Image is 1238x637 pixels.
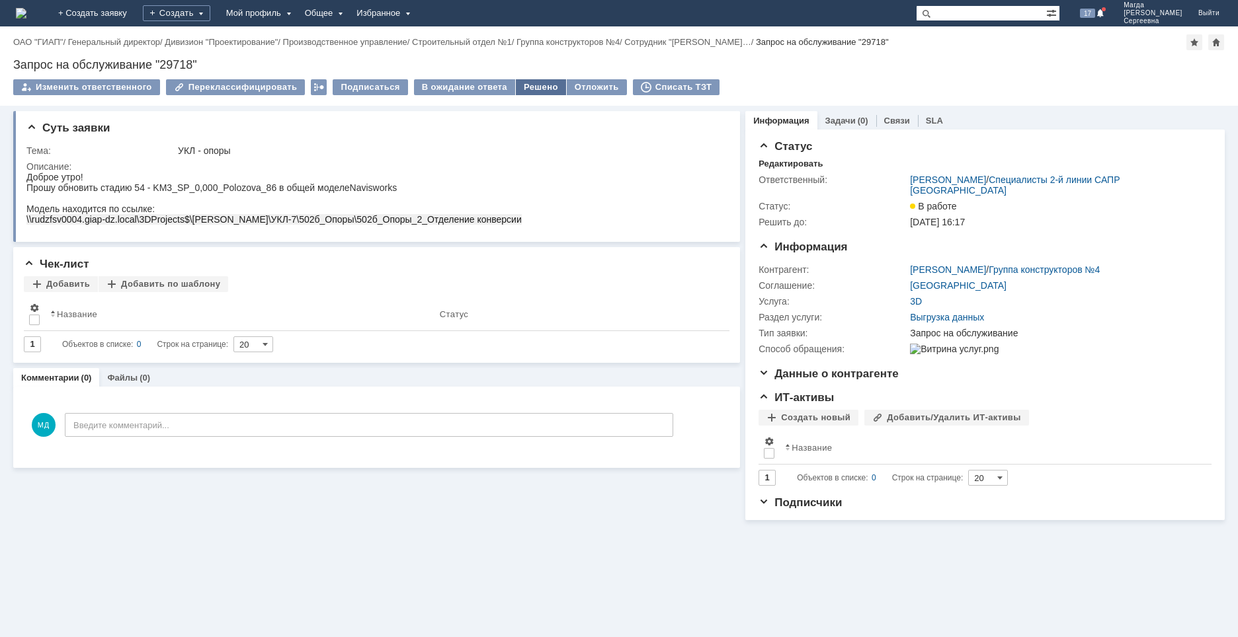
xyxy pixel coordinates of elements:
div: / [516,37,624,47]
a: 3D [910,296,922,307]
a: Задачи [825,116,856,126]
div: Тип заявки: [759,328,907,338]
div: Название [57,309,97,319]
a: [GEOGRAPHIC_DATA] [910,280,1007,291]
span: 17 [1080,9,1095,18]
div: / [165,37,282,47]
div: Способ обращения: [759,344,907,354]
span: Подписчики [759,496,842,509]
th: Название [45,297,434,331]
div: Соглашение: [759,280,907,291]
div: (0) [81,373,92,383]
span: Чек-лист [24,258,89,270]
a: Производственное управление [283,37,407,47]
span: Данные о контрагенте [759,367,899,380]
div: / [13,37,68,47]
a: ОАО "ГИАП" [13,37,63,47]
span: Настройки [764,436,774,447]
img: logo [16,8,26,19]
a: [PERSON_NAME] [910,264,986,275]
div: Запрос на обслуживание [910,328,1204,338]
span: Объектов в списке: [62,340,133,349]
a: Файлы [107,373,138,383]
span: Сергеевна [1124,17,1182,25]
img: Витрина услуг.png [910,344,999,354]
div: Решить до: [759,217,907,227]
div: / [283,37,413,47]
span: Статус [759,140,812,153]
div: Сделать домашней страницей [1208,34,1224,50]
a: Комментарии [21,373,79,383]
a: Группа конструкторов №4 [989,264,1100,275]
span: [PERSON_NAME] [1124,9,1182,17]
a: Дивизион "Проектирование" [165,37,278,47]
i: Строк на странице: [797,470,963,486]
div: 0 [872,470,876,486]
span: Объектов в списке: [797,473,868,482]
span: Расширенный поиск [1046,6,1059,19]
div: / [624,37,756,47]
i: Строк на странице: [62,336,228,352]
span: Информация [759,241,847,253]
span: Магда [1124,1,1182,9]
div: Ответственный: [759,174,907,185]
a: SLA [926,116,943,126]
th: Статус [434,297,719,331]
span: МД [32,413,56,437]
a: Выгрузка данных [910,312,984,322]
div: Статус: [759,201,907,211]
div: Раздел услуги: [759,312,907,322]
a: [PERSON_NAME] [910,174,986,185]
div: Описание: [26,161,723,172]
div: Контрагент: [759,264,907,275]
div: Добавить в избранное [1186,34,1202,50]
a: Специалисты 2-й линии САПР [GEOGRAPHIC_DATA] [910,174,1120,196]
a: Сотрудник "[PERSON_NAME]… [624,37,751,47]
div: Работа с массовостью [311,79,327,95]
div: Редактировать [759,159,823,169]
div: УКЛ - опоры [178,145,720,156]
div: Название [792,443,832,453]
div: (0) [140,373,150,383]
th: Название [780,431,1201,465]
div: Запрос на обслуживание "29718" [756,37,889,47]
a: Строительный отдел №1 [412,37,512,47]
span: Суть заявки [26,122,110,134]
div: Тема: [26,145,175,156]
a: Перейти на домашнюю страницу [16,8,26,19]
div: / [910,264,1100,275]
a: Информация [753,116,809,126]
div: 0 [137,336,142,352]
span: Navisworks [323,11,371,21]
div: (0) [858,116,868,126]
div: Статус [440,309,468,319]
span: Настройки [29,303,40,313]
div: / [412,37,516,47]
a: Связи [884,116,910,126]
div: Создать [143,5,210,21]
span: В работе [910,201,956,211]
a: Генеральный директор [68,37,160,47]
div: Запрос на обслуживание "29718" [13,58,1225,71]
span: ИТ-активы [759,391,834,404]
div: / [910,174,1204,196]
a: Группа конструкторов №4 [516,37,620,47]
div: / [68,37,165,47]
div: Услуга: [759,296,907,307]
span: [DATE] 16:17 [910,217,965,227]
